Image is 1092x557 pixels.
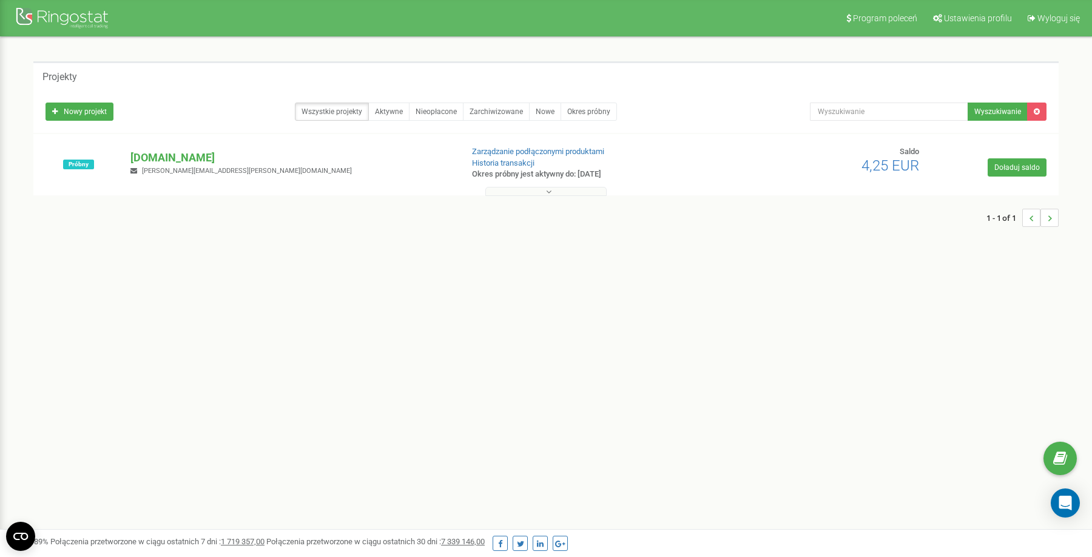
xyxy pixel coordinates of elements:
[130,150,452,166] p: [DOMAIN_NAME]
[409,103,463,121] a: Nieopłacone
[42,72,77,83] h5: Projekty
[6,522,35,551] button: Open CMP widget
[853,13,917,23] span: Program poleceń
[944,13,1012,23] span: Ustawienia profilu
[463,103,530,121] a: Zarchiwizowane
[810,103,968,121] input: Wyszukiwanie
[968,103,1028,121] button: Wyszukiwanie
[472,158,534,167] a: Historia transakcji
[221,537,265,546] u: 1 719 357,00
[1051,488,1080,518] div: Open Intercom Messenger
[441,537,485,546] u: 7 339 146,00
[988,158,1046,177] a: Doładuj saldo
[986,197,1059,239] nav: ...
[63,160,94,169] span: Próbny
[45,103,113,121] a: Nowy projekt
[529,103,561,121] a: Nowe
[472,147,604,156] a: Zarządzanie podłączonymi produktami
[50,537,265,546] span: Połączenia przetworzone w ciągu ostatnich 7 dni :
[900,147,919,156] span: Saldo
[295,103,369,121] a: Wszystkie projekty
[1037,13,1080,23] span: Wyloguj się
[986,209,1022,227] span: 1 - 1 of 1
[861,157,919,174] span: 4,25 EUR
[266,537,485,546] span: Połączenia przetworzone w ciągu ostatnich 30 dni :
[561,103,617,121] a: Okres próbny
[368,103,409,121] a: Aktywne
[142,167,352,175] span: [PERSON_NAME][EMAIL_ADDRESS][PERSON_NAME][DOMAIN_NAME]
[472,169,709,180] p: Okres próbny jest aktywny do: [DATE]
